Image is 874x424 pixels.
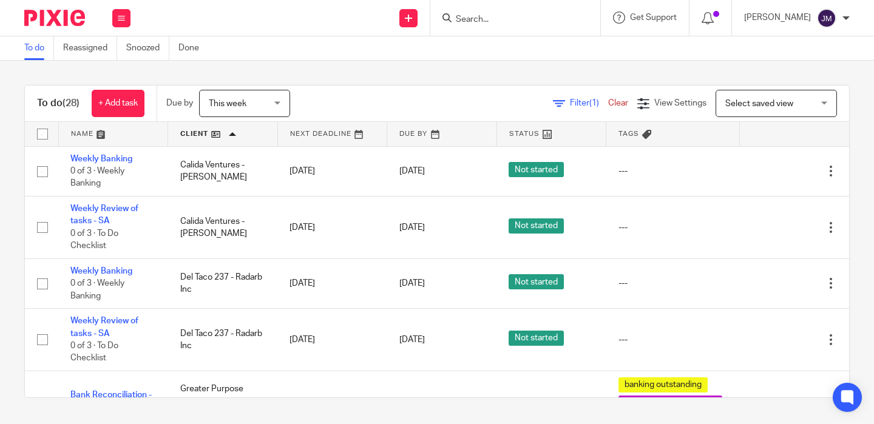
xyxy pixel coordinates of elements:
a: Done [178,36,208,60]
a: Weekly Review of tasks - SA [70,204,138,225]
a: Weekly Banking [70,267,132,275]
a: Bank Reconciliation - P6 [70,391,152,411]
a: + Add task [92,90,144,117]
span: 0 of 3 · Weekly Banking [70,279,124,300]
td: [DATE] [277,258,387,308]
div: --- [618,277,728,289]
a: To do [24,36,54,60]
a: Snoozed [126,36,169,60]
span: 0 of 3 · To Do Checklist [70,229,118,251]
span: [DATE] [399,279,425,288]
span: This week [209,99,246,108]
span: Not started [509,162,564,177]
p: Due by [166,97,193,109]
div: --- [618,334,728,346]
img: svg%3E [817,8,836,28]
p: [PERSON_NAME] [744,12,811,24]
span: Not started [509,218,564,234]
span: View Settings [654,99,706,107]
td: Del Taco 237 - Radarb Inc [168,309,278,371]
div: --- [618,165,728,177]
a: Reassigned [63,36,117,60]
span: (1) [589,99,599,107]
td: Del Taco 237 - Radarb Inc [168,258,278,308]
span: 0 of 3 · Weekly Banking [70,167,124,188]
span: Tags [618,130,639,137]
span: Not started [509,274,564,289]
h1: To do [37,97,80,110]
td: [DATE] [277,146,387,196]
td: [DATE] [277,309,387,371]
a: Weekly Banking [70,155,132,163]
span: No response from client [618,395,722,411]
span: Filter [570,99,608,107]
span: [DATE] [399,223,425,232]
span: 0 of 3 · To Do Checklist [70,342,118,363]
td: Calida Ventures - [PERSON_NAME] [168,196,278,258]
td: Calida Ventures - [PERSON_NAME] [168,146,278,196]
span: Not started [509,331,564,346]
img: Pixie [24,10,85,26]
input: Search [455,15,564,25]
span: Select saved view [725,99,793,108]
td: [DATE] [277,196,387,258]
span: [DATE] [399,335,425,344]
a: Clear [608,99,628,107]
a: Weekly Review of tasks - SA [70,317,138,337]
span: (28) [63,98,80,108]
span: banking outstanding [618,377,708,392]
span: [DATE] [399,167,425,175]
div: --- [618,221,728,234]
span: Get Support [630,13,677,22]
